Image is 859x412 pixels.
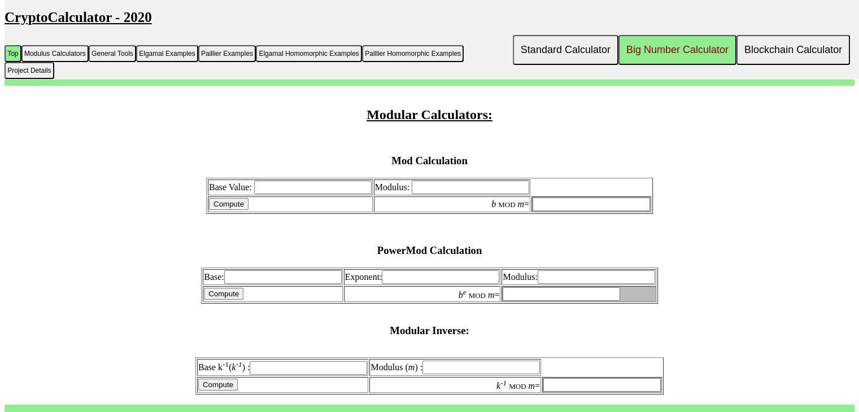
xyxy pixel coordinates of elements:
[517,199,524,209] i: m
[618,35,736,65] button: Big Number Calculator
[498,200,515,209] font: MOD
[736,35,850,65] button: Blockchain Calculator
[5,62,54,79] button: Project Details
[236,360,242,369] i: -1
[491,199,529,209] label: =
[344,269,501,285] td: Exponent:
[89,45,136,62] button: General Tools
[5,45,21,62] button: Top
[369,377,541,393] td: =
[5,10,152,25] u: CryptoCalculator - 2020
[232,363,236,372] i: k
[528,381,535,391] i: m
[463,288,466,296] i: e
[369,359,541,375] td: Modulus ( ) :
[496,381,500,391] i: k
[5,325,854,337] h3: Modular Inverse:
[209,182,252,192] label: Base Value:
[136,45,198,62] button: Elgamal Examples
[375,182,409,192] label: Modulus:
[198,379,238,391] input: Compute
[362,45,464,62] button: Paillier Homomorphic Examples
[513,35,618,65] button: Standard Calculator
[21,45,89,62] button: Modulus Calculators
[203,269,343,285] td: Base:
[344,286,501,302] td: =
[469,291,486,300] font: MOD
[367,107,492,122] u: Modular Calculators:
[509,382,526,391] font: MOD
[197,359,369,375] td: Base k ( ) :
[500,379,507,387] i: -1
[488,290,495,300] i: m
[459,290,463,300] i: b
[5,244,854,257] h3: PowerMod Calculation
[209,198,248,210] input: Compute
[408,362,415,372] i: m
[198,45,256,62] button: Paillier Examples
[204,288,243,300] input: Compute
[491,199,496,209] i: b
[256,45,362,62] button: Elgamal Homomorphic Examples
[502,269,656,285] td: Modulus:
[5,155,854,167] h3: Mod Calculation
[223,360,229,369] sup: -1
